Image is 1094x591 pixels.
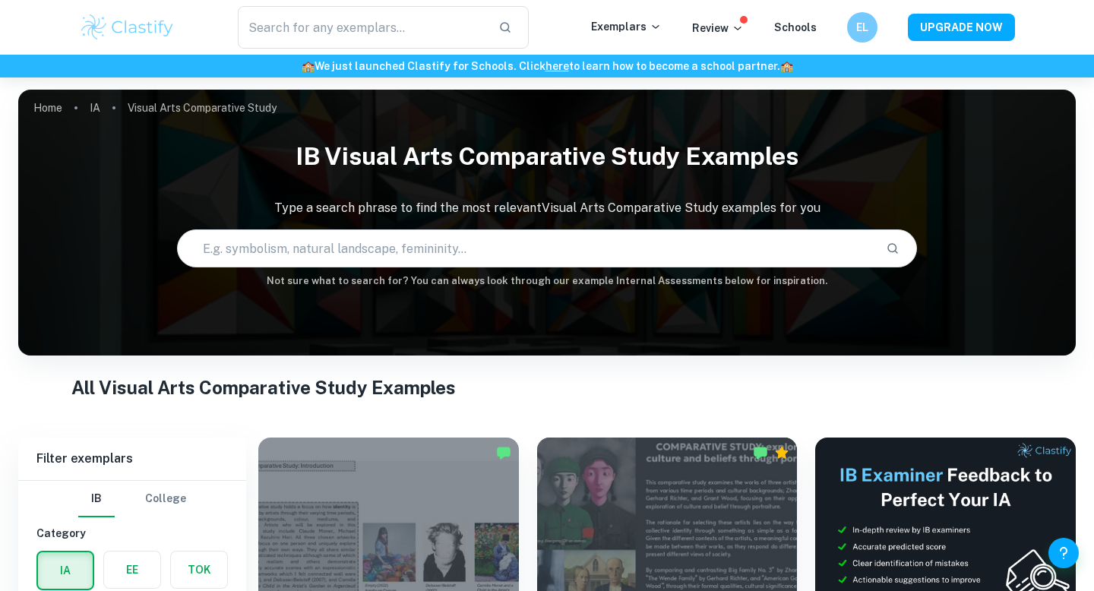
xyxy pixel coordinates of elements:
[854,19,871,36] h6: EL
[692,20,744,36] p: Review
[774,21,817,33] a: Schools
[302,60,315,72] span: 🏫
[591,18,662,35] p: Exemplars
[238,6,486,49] input: Search for any exemplars...
[71,374,1023,401] h1: All Visual Arts Comparative Study Examples
[36,525,228,542] h6: Category
[496,445,511,460] img: Marked
[18,132,1076,181] h1: IB Visual Arts Comparative Study examples
[18,273,1076,289] h6: Not sure what to search for? You can always look through our example Internal Assessments below f...
[780,60,793,72] span: 🏫
[18,438,246,480] h6: Filter exemplars
[128,100,277,116] p: Visual Arts Comparative Study
[908,14,1015,41] button: UPGRADE NOW
[545,60,569,72] a: here
[33,97,62,119] a: Home
[1048,538,1079,568] button: Help and Feedback
[847,12,877,43] button: EL
[104,551,160,588] button: EE
[3,58,1091,74] h6: We just launched Clastify for Schools. Click to learn how to become a school partner.
[178,227,874,270] input: E.g. symbolism, natural landscape, femininity...
[79,12,175,43] img: Clastify logo
[90,97,100,119] a: IA
[38,552,93,589] button: IA
[78,481,115,517] button: IB
[145,481,186,517] button: College
[753,445,768,460] img: Marked
[880,235,906,261] button: Search
[78,481,186,517] div: Filter type choice
[171,551,227,588] button: TOK
[774,445,789,460] div: Premium
[18,199,1076,217] p: Type a search phrase to find the most relevant Visual Arts Comparative Study examples for you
